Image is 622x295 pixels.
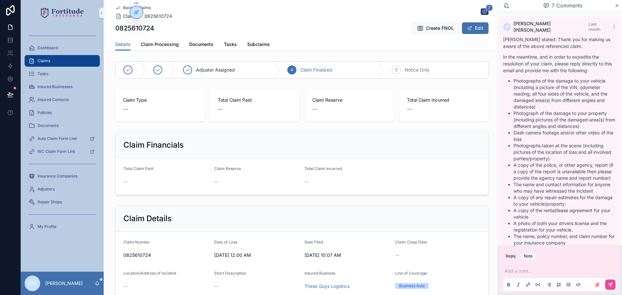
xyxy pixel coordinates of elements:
[513,110,617,130] li: Photograph of the damage to your property (including pictures of the damaged area(s) from differe...
[25,133,100,144] a: Auto Claim Form Link
[305,166,342,171] span: Total Claim Incurred
[481,8,489,16] button: 7
[25,170,100,182] a: Insurance Companies
[405,67,430,73] span: Notice Only
[38,136,77,141] span: Auto Claim Form Link
[25,107,100,119] a: Policies
[38,58,50,63] span: Claims
[115,39,131,51] a: Details
[305,271,335,276] span: Insured Business
[247,41,270,48] span: Subclaims
[41,8,84,18] img: App logo
[123,5,151,10] span: Back to Claims
[123,252,209,258] span: 0825610724
[25,196,100,208] a: Repair Shops
[513,78,617,110] li: Photographs of the damage to your vehicle (including a picture of the VIN, odometer reading, all ...
[38,123,59,128] span: Documents
[312,105,317,114] span: --
[462,22,489,34] button: Edit
[25,55,100,67] a: Claims
[21,26,104,241] div: scrollable content
[395,240,427,244] span: Claim Close Date
[552,2,582,9] span: 7 Comments
[123,105,128,114] span: --
[395,271,427,276] span: Line of Coverage
[115,24,154,33] h1: 0825610724
[123,271,176,276] span: Location/Address of Incident
[513,142,617,162] li: Photographs taken at the scene (including pictures of the location of loss and all involved parti...
[513,130,617,142] li: Dash camera footage and/or other video of the loss
[513,181,617,194] li: The name and contact information for anyone who may have witnessed the incident
[196,67,235,73] span: Adjuster Assigned
[123,13,138,19] span: Claims
[521,252,535,260] button: Note
[25,146,100,157] a: WC Claim Form Link
[395,252,399,258] span: --
[505,24,510,29] span: JP
[426,25,454,31] span: Create FNOL
[395,67,397,73] span: 5
[214,271,246,276] span: Short Description
[214,283,218,289] span: --
[38,199,62,205] span: Repair Shops
[305,283,350,289] a: These Guys Logistics
[214,252,300,258] span: [DATE] 12:00 AM
[214,240,237,244] span: Date of Loss
[38,149,75,154] span: WC Claim Form Link
[513,162,617,181] li: A copy of the police, or other agency, report (if a copy of the report is unavailable then please...
[25,42,100,54] a: Dashboard
[305,178,308,185] span: --
[407,97,481,103] span: Total Claim Incurred
[513,194,617,207] li: A copy of any repair estimates for the damage to your vehicle/property.
[411,22,459,34] button: Create FNOL
[407,105,412,114] span: --
[214,166,241,171] span: Claim Reserve
[589,22,600,32] span: Last month
[123,240,150,244] span: Claim Number
[486,5,493,11] span: 7
[38,174,77,179] span: Insurance Companies
[123,213,172,224] h2: Claim Details
[300,67,332,73] span: Claim Finalized
[224,39,237,51] a: Tasks
[115,5,151,10] a: Back to Claims
[123,140,184,150] h2: Claim Financials
[29,279,36,287] span: CH
[45,280,83,287] p: [PERSON_NAME]
[141,39,179,51] a: Claim Processing
[513,20,589,33] span: [PERSON_NAME] [PERSON_NAME]
[189,41,213,48] span: Documents
[123,166,153,171] span: Total Claim Paid
[123,283,127,289] span: --
[115,13,138,19] a: Claims
[524,254,533,259] div: Note
[513,207,617,220] li: A copy of the rental/lease agreement for your vehicle
[141,41,179,48] span: Claim Processing
[25,183,100,195] a: Adjusters
[115,41,131,48] span: Details
[25,221,100,233] a: My Profile
[38,71,48,76] span: Tasks
[25,81,100,93] a: Insured Businesses
[503,53,617,74] p: In the meantime, and in order to expedite the resolution of your claim, please reply directly to ...
[38,187,55,192] span: Adjusters
[38,84,73,89] span: Insured Businesses
[224,41,237,48] span: Tasks
[123,178,127,185] span: --
[144,13,172,19] a: 0825610724
[218,105,223,114] span: --
[513,233,617,246] li: The name, policy number, and claim number for your insurance company
[189,39,213,51] a: Documents
[291,67,293,73] span: 4
[25,120,100,131] a: Documents
[305,240,323,244] span: Date Filed
[513,220,617,233] li: A photo of both your drivers license and the registration for your vehicle.
[503,36,617,50] p: [PERSON_NAME] stated: Thank you for making us aware of the above referenced claim.
[503,252,519,260] button: Reply
[214,178,218,185] span: --
[38,224,56,229] span: My Profile
[38,45,58,51] span: Dashboard
[399,283,425,289] div: Business Auto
